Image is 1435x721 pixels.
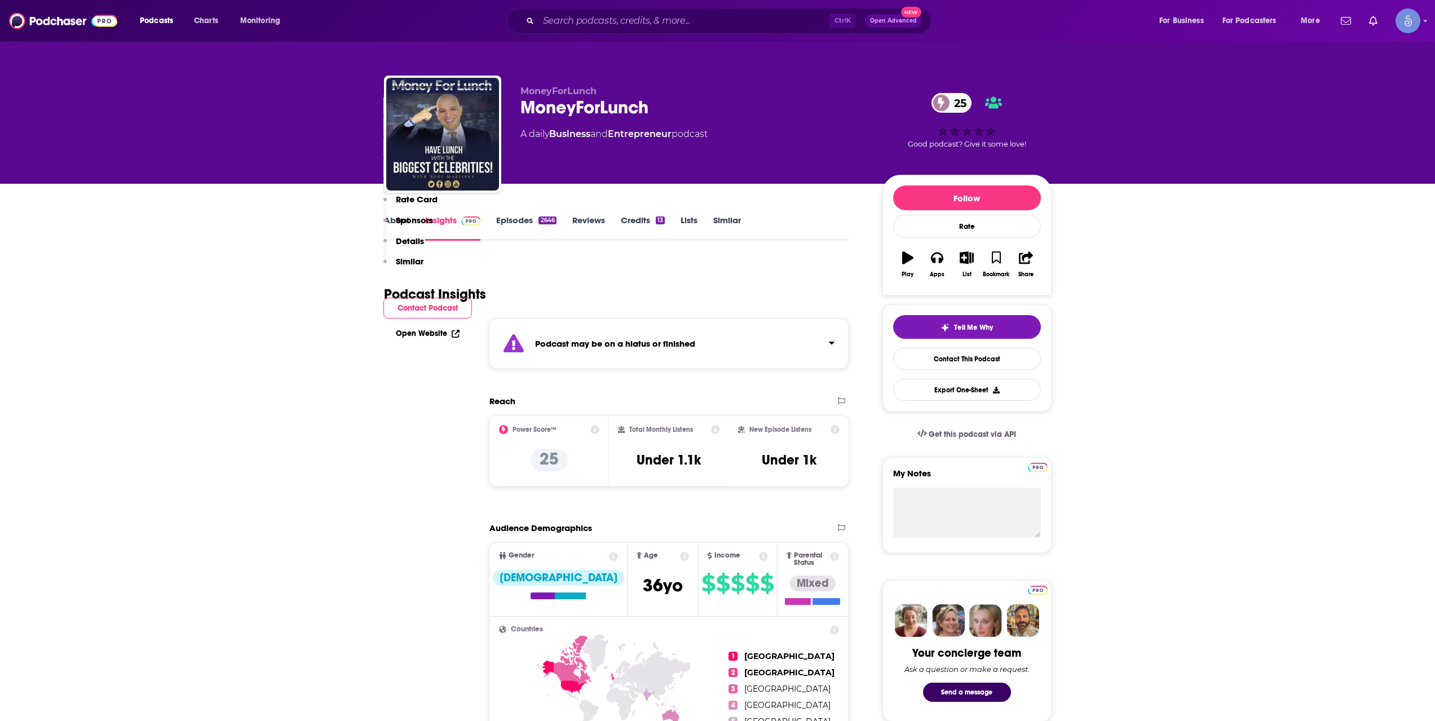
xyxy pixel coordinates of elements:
img: Sydney Profile [895,604,928,637]
span: Gender [509,552,534,559]
img: MoneyForLunch [386,78,499,191]
a: Get this podcast via API [908,421,1026,448]
a: Contact This Podcast [893,348,1041,370]
img: Podchaser Pro [1028,586,1048,595]
p: Sponsors [396,215,433,225]
div: Apps [930,271,944,278]
span: 3 [728,684,738,693]
button: Details [383,236,424,256]
button: Play [893,244,922,285]
span: $ [701,574,715,592]
span: For Business [1159,13,1204,29]
span: More [1301,13,1320,29]
section: Click to expand status details [489,319,849,369]
div: List [962,271,972,278]
h2: Total Monthly Listens [629,426,693,434]
p: 25 [531,449,568,471]
span: $ [731,574,744,592]
button: Sponsors [383,215,433,236]
a: Reviews [572,215,605,241]
h3: Under 1k [762,452,816,468]
span: [GEOGRAPHIC_DATA] [744,651,834,661]
button: Contact Podcast [383,298,472,319]
button: Similar [383,256,423,277]
span: For Podcasters [1222,13,1277,29]
button: Show profile menu [1396,8,1420,33]
img: Barbara Profile [932,604,965,637]
button: tell me why sparkleTell Me Why [893,315,1041,339]
a: 25 [931,93,972,113]
div: Mixed [790,576,836,591]
h3: Under 1.1k [637,452,701,468]
label: My Notes [893,468,1041,488]
span: Parental Status [794,552,828,567]
img: Jon Profile [1006,604,1039,637]
span: $ [745,574,759,592]
span: 36 yo [643,574,683,596]
a: Pro website [1028,584,1048,595]
span: Good podcast? Give it some love! [908,140,1026,148]
img: Podchaser - Follow, Share and Rate Podcasts [9,10,117,32]
img: tell me why sparkle [941,323,950,332]
h2: Power Score™ [513,426,557,434]
span: $ [716,574,730,592]
button: open menu [232,12,295,30]
div: Rate [893,215,1041,238]
div: A daily podcast [520,127,708,141]
button: open menu [1215,12,1293,30]
div: [DEMOGRAPHIC_DATA] [493,570,624,586]
div: 25Good podcast? Give it some love! [882,86,1052,156]
a: Entrepreneur [608,129,672,139]
button: Send a message [923,683,1011,702]
span: [GEOGRAPHIC_DATA] [744,684,831,694]
div: Ask a question or make a request. [904,665,1030,674]
a: Show notifications dropdown [1336,11,1355,30]
img: Jules Profile [969,604,1002,637]
span: 1 [728,652,738,661]
a: Pro website [1028,461,1048,472]
span: Tell Me Why [954,323,993,332]
button: open menu [132,12,188,30]
a: Open Website [396,329,460,338]
a: Charts [187,12,225,30]
div: Share [1018,271,1034,278]
button: open menu [1293,12,1334,30]
span: Countries [511,626,543,633]
span: New [901,7,921,17]
a: Credits13 [621,215,665,241]
button: Apps [922,244,952,285]
button: Open AdvancedNew [865,14,922,28]
img: Podchaser Pro [1028,463,1048,472]
button: Bookmark [982,244,1011,285]
strong: Podcast may be on a hiatus or finished [535,338,695,349]
span: 2 [728,668,738,677]
div: 13 [656,216,665,224]
button: Follow [893,185,1041,210]
span: Podcasts [140,13,173,29]
span: Get this podcast via API [929,430,1016,439]
span: Charts [194,13,218,29]
div: 2646 [538,216,556,224]
span: Logged in as Spiral5-G1 [1396,8,1420,33]
h2: Audience Demographics [489,523,592,533]
a: Episodes2646 [496,215,556,241]
span: 4 [728,701,738,710]
span: Open Advanced [870,18,917,24]
span: Ctrl K [829,14,856,28]
button: Export One-Sheet [893,379,1041,401]
h2: New Episode Listens [749,426,811,434]
button: Share [1011,244,1040,285]
button: List [952,244,981,285]
img: User Profile [1396,8,1420,33]
input: Search podcasts, credits, & more... [538,12,829,30]
span: Monitoring [240,13,280,29]
p: Similar [396,256,423,267]
a: Show notifications dropdown [1365,11,1382,30]
span: [GEOGRAPHIC_DATA] [744,667,834,678]
p: Details [396,236,424,246]
span: and [590,129,608,139]
span: MoneyForLunch [520,86,597,96]
div: Search podcasts, credits, & more... [518,8,942,34]
a: Business [549,129,590,139]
